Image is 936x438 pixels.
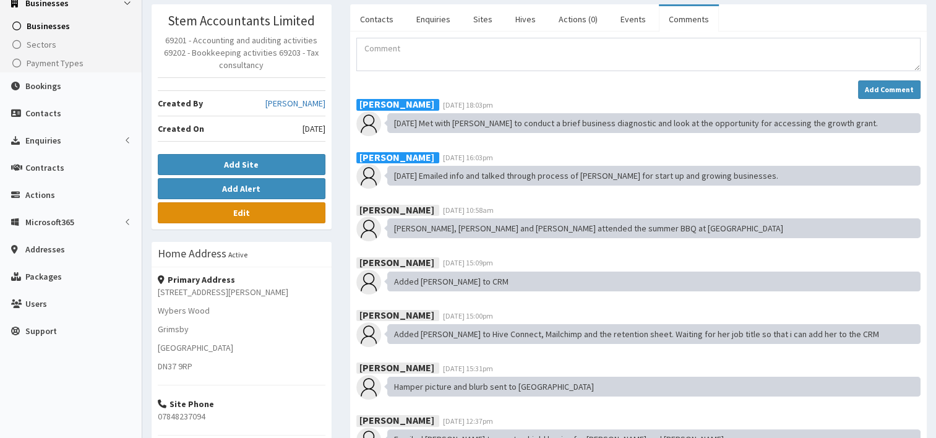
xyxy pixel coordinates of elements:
span: Contracts [25,162,64,173]
span: Support [25,325,57,337]
span: [DATE] [303,122,325,135]
span: [DATE] 15:00pm [443,311,493,320]
a: Edit [158,202,325,223]
b: [PERSON_NAME] [359,255,434,268]
a: Sites [463,6,502,32]
a: Contacts [350,6,403,32]
p: Wybers Wood [158,304,325,317]
p: [STREET_ADDRESS][PERSON_NAME] [158,286,325,298]
p: DN37 9RP [158,360,325,372]
h3: Stem Accountants Limited [158,14,325,28]
button: Add Alert [158,178,325,199]
span: [DATE] 16:03pm [443,153,493,162]
span: Packages [25,271,62,282]
span: [DATE] 15:31pm [443,364,493,373]
span: Bookings [25,80,61,92]
span: Enquiries [25,135,61,146]
textarea: Comment [356,38,921,71]
b: Add Site [224,159,259,170]
b: Edit [233,207,250,218]
div: Hamper picture and blurb sent to [GEOGRAPHIC_DATA] [387,377,921,397]
p: [GEOGRAPHIC_DATA] [158,341,325,354]
b: Add Alert [222,183,260,194]
b: Created On [158,123,204,134]
h3: Home Address [158,248,226,259]
div: Added [PERSON_NAME] to CRM [387,272,921,291]
span: Microsoft365 [25,217,74,228]
span: Payment Types [27,58,84,69]
a: Payment Types [3,54,142,72]
p: Grimsby [158,323,325,335]
b: [PERSON_NAME] [359,361,434,374]
strong: Add Comment [865,85,914,94]
span: [DATE] 15:09pm [443,258,493,267]
b: [PERSON_NAME] [359,98,434,110]
a: Comments [659,6,719,32]
p: 69201 - Accounting and auditing activities 69202 - Bookkeeping activities 69203 - Tax consultancy [158,34,325,71]
span: Businesses [27,20,70,32]
a: Businesses [3,17,142,35]
small: Active [228,250,247,259]
b: [PERSON_NAME] [359,203,434,215]
strong: Site Phone [158,398,214,410]
span: Sectors [27,39,56,50]
b: [PERSON_NAME] [359,309,434,321]
div: Added [PERSON_NAME] to Hive Connect, Mailchimp and the retention sheet. Waiting for her job title... [387,324,921,344]
span: Contacts [25,108,61,119]
p: 07848237094 [158,410,325,423]
span: [DATE] 12:37pm [443,416,493,426]
div: [PERSON_NAME], [PERSON_NAME] and [PERSON_NAME] attended the summer BBQ at [GEOGRAPHIC_DATA] [387,218,921,238]
button: Add Comment [858,80,921,99]
a: Sectors [3,35,142,54]
a: Actions (0) [549,6,608,32]
span: Addresses [25,244,65,255]
a: Enquiries [406,6,460,32]
span: [DATE] 18:03pm [443,100,493,109]
span: Actions [25,189,55,200]
strong: Primary Address [158,274,235,285]
a: Hives [505,6,546,32]
div: [DATE] Emailed info and talked through process of [PERSON_NAME] for start up and growing businesses. [387,166,921,186]
a: Events [611,6,656,32]
span: Users [25,298,47,309]
div: [DATE] Met with [PERSON_NAME] to conduct a brief business diagnostic and look at the opportunity ... [387,113,921,133]
b: Created By [158,98,203,109]
a: [PERSON_NAME] [265,97,325,109]
span: [DATE] 10:58am [443,205,494,215]
b: [PERSON_NAME] [359,150,434,163]
b: [PERSON_NAME] [359,414,434,426]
